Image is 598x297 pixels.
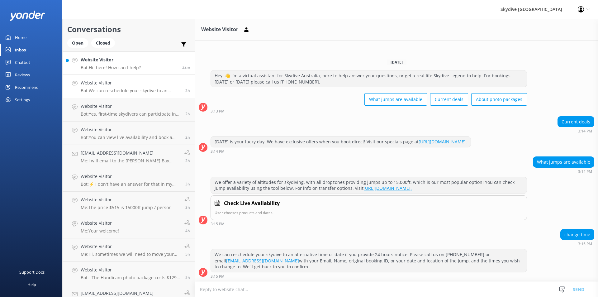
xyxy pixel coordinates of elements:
p: Me: I will email to the [PERSON_NAME] Bay team to check your Ultimate package. Once it it complet... [81,158,180,164]
p: User chooses products and dates. [215,210,523,216]
span: Sep 29 2025 05:06pm (UTC +10:00) Australia/Brisbane [182,65,190,70]
div: Chatbot [15,56,30,69]
div: Closed [91,38,115,48]
div: We offer a variety of altitudes for skydiving, with all dropzones providing jumps up to 15,000ft,... [211,177,527,194]
div: Sep 29 2025 03:15pm (UTC +10:00) Australia/Brisbane [560,242,594,246]
span: Sep 29 2025 12:04pm (UTC +10:00) Australia/Brisbane [185,275,190,280]
div: Settings [15,93,30,106]
h4: Check Live Availability [224,199,280,208]
div: Sep 29 2025 03:15pm (UTC +10:00) Australia/Brisbane [211,222,527,226]
a: [URL][DOMAIN_NAME]. [363,185,412,191]
div: Support Docs [19,266,45,278]
h4: [EMAIL_ADDRESS][DOMAIN_NAME] [81,290,180,297]
div: Open [67,38,88,48]
span: Sep 29 2025 03:15pm (UTC +10:00) Australia/Brisbane [185,88,190,93]
div: Sep 29 2025 03:15pm (UTC +10:00) Australia/Brisbane [211,274,527,278]
a: [URL][DOMAIN_NAME]. [419,139,467,145]
h2: Conversations [67,23,190,35]
p: Me: The price $515 is 15000ft jump / person [81,205,172,210]
div: What jumps are available [533,157,594,167]
div: Reviews [15,69,30,81]
p: Bot: You can view live availability and book a tandem skydive online. Please visit the specific l... [81,135,181,140]
span: Sep 29 2025 12:51pm (UTC +10:00) Australia/Brisbane [185,228,190,233]
h4: Website Visitor [81,56,141,63]
div: Hey! 👋 I'm a virtual assistant for Skydive Australia, here to help answer your questions, or get ... [211,70,527,87]
span: Sep 29 2025 12:07pm (UTC +10:00) Australia/Brisbane [185,251,190,257]
p: Bot: Yes, first-time skydivers can participate in tandem [GEOGRAPHIC_DATA], which are an incredib... [81,111,181,117]
a: Open [67,39,91,46]
h4: Website Visitor [81,173,181,180]
div: [DATE] is your lucky day. We have exclusive offers when you book direct! Visit our specials page at [211,137,471,147]
img: yonder-white-logo.png [9,11,45,21]
a: Website VisitorMe:The price $515 is 15000ft jump / person3h [63,192,195,215]
span: Sep 29 2025 02:19pm (UTC +10:00) Australia/Brisbane [185,181,190,187]
strong: 3:13 PM [211,109,225,113]
div: Inbox [15,44,26,56]
button: Current deals [430,93,468,106]
a: [EMAIL_ADDRESS][DOMAIN_NAME]Me:I will email to the [PERSON_NAME] Bay team to check your Ultimate ... [63,145,195,168]
a: Website VisitorMe:Your welcome!4h [63,215,195,238]
a: Website VisitorBot:We can reschedule your skydive to an alternative time or date if you provide 2... [63,75,195,98]
h4: Website Visitor [81,220,119,227]
strong: 3:15 PM [211,222,225,226]
strong: 3:14 PM [578,129,592,133]
a: Website VisitorBot:Hi there! How can I help?22m [63,51,195,75]
p: Bot: We can reschedule your skydive to an alternative time or date if you provide 24 hours notice... [81,88,181,93]
div: Current deals [558,117,594,127]
a: [EMAIL_ADDRESS][DOMAIN_NAME] [226,258,299,264]
p: Me: Hi, sometimes we will need to move your check in time due to the weather or operational reason. [81,251,180,257]
strong: 3:14 PM [211,150,225,153]
a: Website VisitorBot:Yes, first-time skydivers can participate in tandem [GEOGRAPHIC_DATA], which a... [63,98,195,122]
a: Website VisitorBot:⚡ I don't have an answer for that in my knowledge base. Please try and rephras... [63,168,195,192]
a: Website VisitorBot:- The Handicam photo package costs $129 per person and includes photos of your... [63,262,195,285]
div: Sep 29 2025 03:14pm (UTC +10:00) Australia/Brisbane [533,169,594,174]
strong: 3:15 PM [578,242,592,246]
a: Website VisitorMe:Hi, sometimes we will need to move your check in time due to the weather or ope... [63,238,195,262]
h3: Website Visitor [201,26,238,34]
div: Recommend [15,81,39,93]
div: Help [27,278,36,291]
p: Bot: - The Handicam photo package costs $129 per person and includes photos of your entire experi... [81,275,181,280]
p: Bot: ⚡ I don't have an answer for that in my knowledge base. Please try and rephrase your questio... [81,181,181,187]
div: Sep 29 2025 03:14pm (UTC +10:00) Australia/Brisbane [211,149,471,153]
strong: 3:15 PM [211,275,225,278]
h4: Website Visitor [81,243,180,250]
h4: Website Visitor [81,266,181,273]
p: Me: Your welcome! [81,228,119,234]
h4: Website Visitor [81,103,181,110]
span: Sep 29 2025 03:13pm (UTC +10:00) Australia/Brisbane [185,111,190,117]
button: About photo packages [471,93,527,106]
strong: 3:14 PM [578,170,592,174]
h4: Website Visitor [81,79,181,86]
h4: Website Visitor [81,196,172,203]
p: Bot: Hi there! How can I help? [81,65,141,70]
div: Sep 29 2025 03:14pm (UTC +10:00) Australia/Brisbane [558,129,594,133]
a: Website VisitorBot:You can view live availability and book a tandem skydive online. Please visit ... [63,122,195,145]
h4: Website Visitor [81,126,181,133]
span: [DATE] [387,60,406,65]
span: Sep 29 2025 02:51pm (UTC +10:00) Australia/Brisbane [185,135,190,140]
span: Sep 29 2025 02:06pm (UTC +10:00) Australia/Brisbane [185,205,190,210]
button: What jumps are available [364,93,427,106]
div: Sep 29 2025 03:13pm (UTC +10:00) Australia/Brisbane [211,109,527,113]
div: We can reschedule your skydive to an alternative time or date if you provide 24 hours notice. Ple... [211,249,527,272]
h4: [EMAIL_ADDRESS][DOMAIN_NAME] [81,150,180,156]
div: change time [561,229,594,240]
div: Home [15,31,26,44]
span: Sep 29 2025 02:33pm (UTC +10:00) Australia/Brisbane [185,158,190,163]
a: Closed [91,39,118,46]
